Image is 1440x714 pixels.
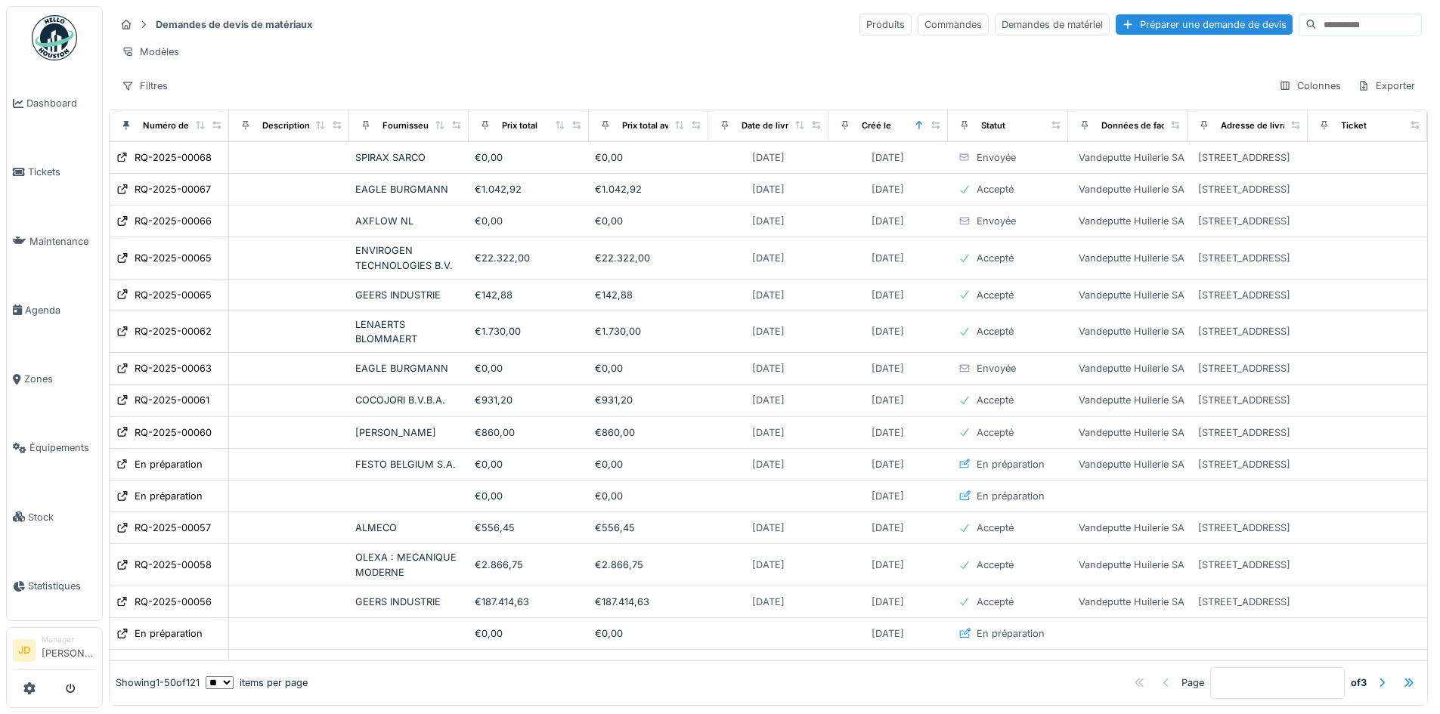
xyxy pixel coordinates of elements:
[752,361,785,376] div: [DATE]
[1198,150,1290,165] div: [STREET_ADDRESS]
[1198,393,1290,407] div: [STREET_ADDRESS]
[135,324,212,338] div: RQ-2025-00062
[7,276,102,345] a: Agenda
[24,372,96,386] span: Zones
[1101,119,1198,132] div: Données de facturation
[1198,521,1290,535] div: [STREET_ADDRESS]
[7,345,102,413] a: Zones
[135,489,203,503] div: En préparation
[7,207,102,276] a: Maintenance
[475,425,582,440] div: €860,00
[752,658,785,672] div: [DATE]
[355,361,463,376] div: EAGLE BURGMANN
[752,558,785,572] div: [DATE]
[977,425,1014,440] div: Accepté
[752,324,785,338] div: [DATE]
[135,595,212,609] div: RQ-2025-00056
[475,658,582,672] div: €1.313,28
[475,214,582,228] div: €0,00
[1198,361,1290,376] div: [STREET_ADDRESS]
[143,119,214,132] div: Numéro de devis
[872,489,904,503] div: [DATE]
[1198,558,1290,572] div: [STREET_ADDRESS]
[1198,425,1290,440] div: [STREET_ADDRESS]
[1079,425,1303,440] div: Vandeputte Huilerie SA (MSC) - BE0827.998.730
[475,182,582,196] div: €1.042,92
[595,658,702,672] div: €1.313,28
[872,251,904,265] div: [DATE]
[7,552,102,620] a: Statistiques
[135,214,212,228] div: RQ-2025-00066
[872,595,904,609] div: [DATE]
[1079,214,1303,228] div: Vandeputte Huilerie SA (MSC) - BE0827.998.730
[475,288,582,302] div: €142,88
[7,413,102,482] a: Équipements
[995,14,1110,36] div: Demandes de matériel
[595,558,702,572] div: €2.866,75
[1351,75,1422,97] div: Exporter
[135,658,212,672] div: RQ-2025-00059
[595,214,702,228] div: €0,00
[150,17,318,32] strong: Demandes de devis de matériaux
[28,579,96,593] span: Statistiques
[135,251,212,265] div: RQ-2025-00065
[1079,457,1303,471] div: Vandeputte Huilerie SA (MSC) - BE0827.998.730
[7,69,102,138] a: Dashboard
[1079,595,1303,609] div: Vandeputte Huilerie SA (MSC) - BE0827.998.730
[977,626,1045,641] div: En préparation
[918,14,989,36] div: Commandes
[355,214,463,228] div: AXFLOW NL
[1221,119,1305,132] div: Adresse de livraison
[135,361,212,376] div: RQ-2025-00063
[135,393,209,407] div: RQ-2025-00061
[1198,182,1290,196] div: [STREET_ADDRESS]
[475,324,582,338] div: €1.730,00
[742,119,810,132] div: Date de livraison
[13,634,96,670] a: JD Manager[PERSON_NAME]
[42,634,96,645] div: Manager
[355,425,463,440] div: [PERSON_NAME]
[595,489,702,503] div: €0,00
[355,521,463,535] div: ALMECO
[135,457,203,471] div: En préparation
[1181,676,1204,691] div: Page
[872,393,904,407] div: [DATE]
[859,14,912,36] div: Produits
[752,425,785,440] div: [DATE]
[752,595,785,609] div: [DATE]
[475,489,582,503] div: €0,00
[475,150,582,165] div: €0,00
[977,521,1014,535] div: Accepté
[622,119,732,132] div: Prix total avec frais de port
[42,634,96,666] li: [PERSON_NAME]
[1198,595,1290,609] div: [STREET_ADDRESS]
[872,288,904,302] div: [DATE]
[1198,214,1290,228] div: [STREET_ADDRESS]
[355,182,463,196] div: EAGLE BURGMANN
[1079,361,1303,376] div: Vandeputte Huilerie SA (MSC) - BE0827.998.730
[752,214,785,228] div: [DATE]
[752,393,785,407] div: [DATE]
[475,521,582,535] div: €556,45
[872,558,904,572] div: [DATE]
[977,251,1014,265] div: Accepté
[595,626,702,641] div: €0,00
[355,595,463,609] div: GEERS INDUSTRIE
[977,658,1014,672] div: Accepté
[475,595,582,609] div: €187.414,63
[1198,457,1290,471] div: [STREET_ADDRESS]
[355,393,463,407] div: COCOJORI B.V.B.A.
[135,558,212,572] div: RQ-2025-00058
[752,521,785,535] div: [DATE]
[502,119,537,132] div: Prix total
[1079,393,1303,407] div: Vandeputte Huilerie SA (MSC) - BE0827.998.730
[981,119,1005,132] div: Statut
[1198,324,1290,338] div: [STREET_ADDRESS]
[135,626,203,641] div: En préparation
[25,303,96,317] span: Agenda
[977,595,1014,609] div: Accepté
[595,324,702,338] div: €1.730,00
[977,324,1014,338] div: Accepté
[475,361,582,376] div: €0,00
[355,150,463,165] div: SPIRAX SARCO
